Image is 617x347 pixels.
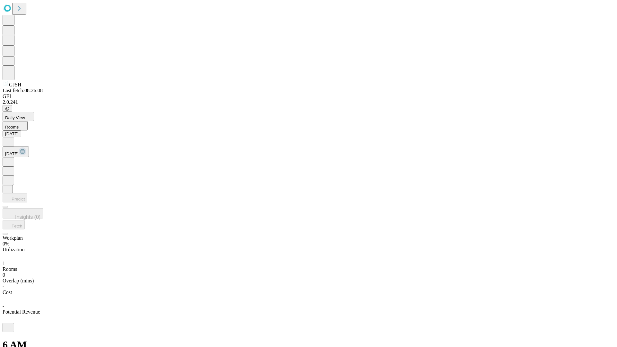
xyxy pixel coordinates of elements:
button: Insights (0) [3,208,43,218]
button: Daily View [3,112,34,121]
span: Cost [3,289,12,295]
span: - [3,303,4,309]
button: [DATE] [3,147,29,157]
span: Rooms [3,266,17,272]
span: - [3,284,4,289]
button: Fetch [3,220,25,229]
button: Rooms [3,121,28,130]
div: 2.0.241 [3,99,614,105]
span: Daily View [5,115,25,120]
span: 0% [3,241,9,246]
button: @ [3,105,12,112]
span: Overlap (mins) [3,278,34,283]
button: Predict [3,193,27,202]
span: Insights (0) [15,214,40,220]
span: 0 [3,272,5,278]
span: Last fetch: 08:26:08 [3,88,43,93]
span: Rooms [5,125,19,129]
span: Potential Revenue [3,309,40,315]
span: [DATE] [5,151,19,156]
span: GJSH [9,82,21,87]
span: 1 [3,261,5,266]
div: GEI [3,93,614,99]
span: Workplan [3,235,23,241]
button: [DATE] [3,130,21,137]
span: @ [5,106,10,111]
span: Utilization [3,247,24,252]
